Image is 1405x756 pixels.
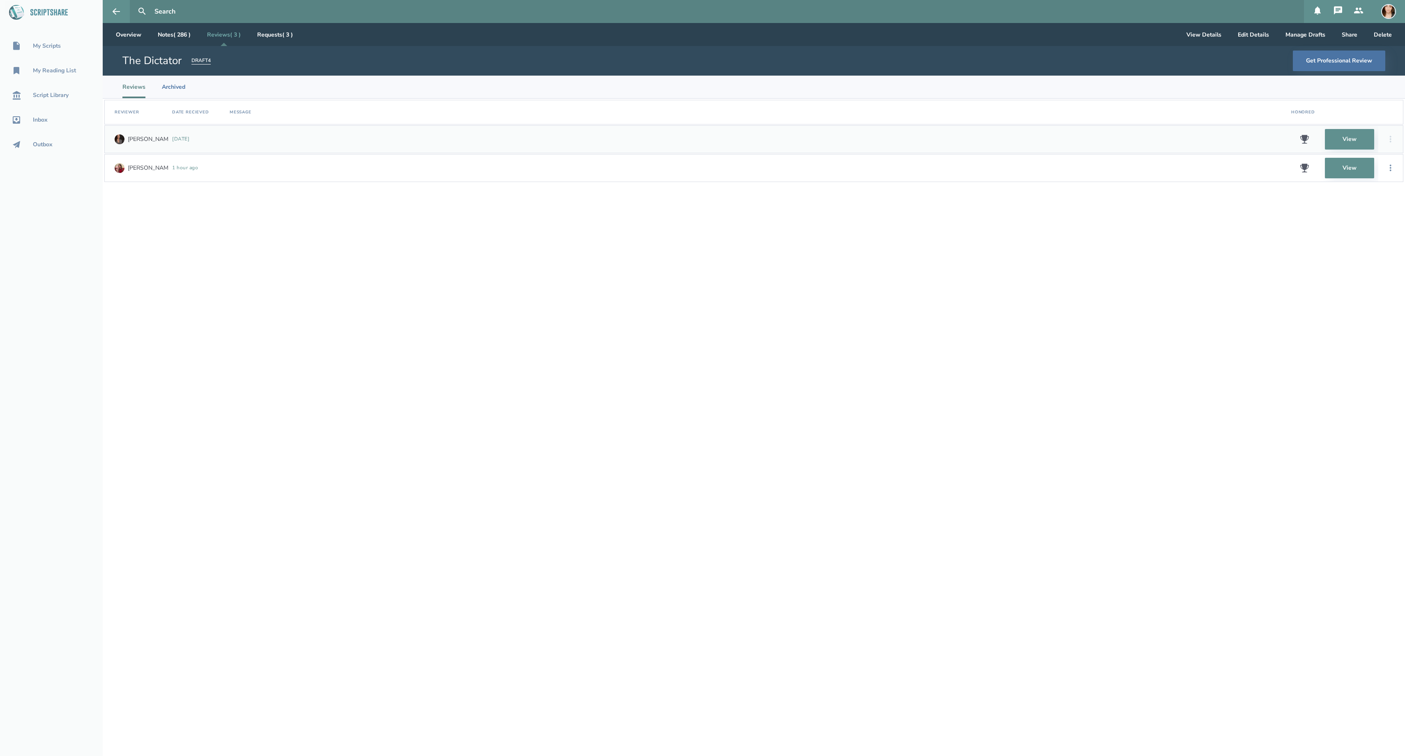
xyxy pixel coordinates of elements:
[128,136,173,143] div: [PERSON_NAME]
[109,23,148,46] a: Overview
[122,76,145,98] li: Reviews
[115,130,173,148] a: [PERSON_NAME]
[115,109,139,115] div: Reviewer
[230,109,251,115] div: Message
[172,165,223,171] div: Tuesday, October 7, 2025 at 8:17:04 PM
[1279,23,1332,46] button: Manage Drafts
[1381,4,1396,19] img: user_1648936165-crop.jpg
[1293,51,1385,71] button: Get Professional Review
[200,23,247,46] a: Reviews( 3 )
[151,23,197,46] a: Notes( 286 )
[33,67,76,74] div: My Reading List
[1335,23,1364,46] button: Share
[1367,23,1398,46] button: Delete
[115,159,173,177] a: [PERSON_NAME]
[1291,109,1315,115] div: Honored
[191,57,211,65] div: DRAFT4
[172,109,209,115] div: Date Recieved
[162,76,185,98] li: Archived
[128,165,173,171] div: [PERSON_NAME]
[115,134,124,144] img: user_1604966854-crop.jpg
[251,23,299,46] a: Requests( 3 )
[33,141,53,148] div: Outbox
[172,136,223,142] div: Wednesday, April 30, 2025 at 1:18:59 PM
[1180,23,1228,46] button: View Details
[1325,129,1374,150] a: View
[33,92,69,99] div: Script Library
[1325,158,1374,178] a: View
[122,53,182,68] h1: The Dictator
[1231,23,1276,46] button: Edit Details
[33,117,48,123] div: Inbox
[33,43,61,49] div: My Scripts
[115,163,124,173] img: user_1757479389-crop.jpg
